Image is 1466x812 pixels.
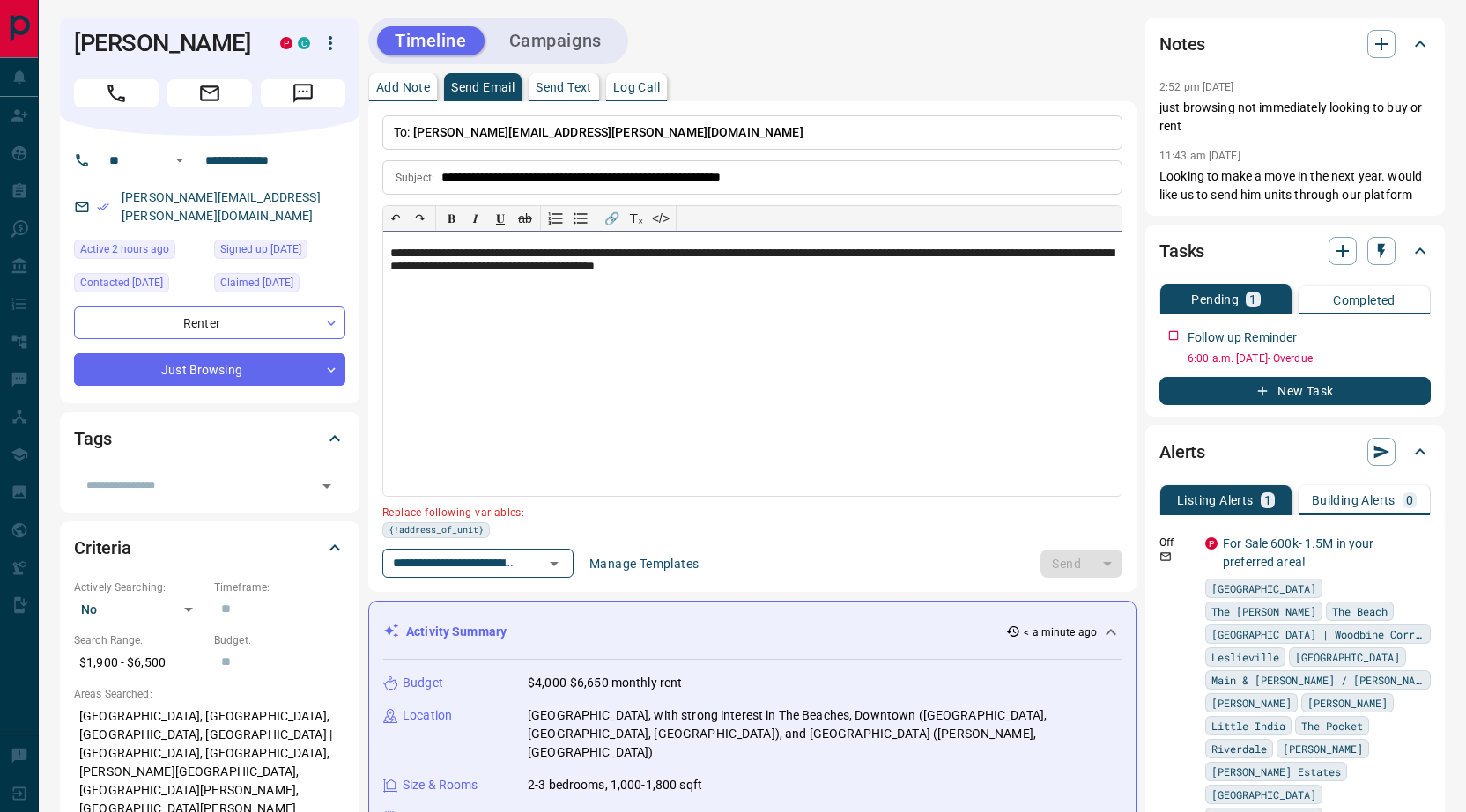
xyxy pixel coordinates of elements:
[122,190,321,223] a: [PERSON_NAME][EMAIL_ADDRESS][PERSON_NAME][DOMAIN_NAME]
[1159,167,1431,204] p: Looking to make a move in the next year. would like us to send him units through our platform
[74,29,254,57] h1: [PERSON_NAME]
[579,550,709,578] button: Manage Templates
[74,579,205,595] p: Actively Searching:
[1159,377,1431,405] button: New Task
[1211,671,1425,689] span: Main & [PERSON_NAME] / [PERSON_NAME][GEOGRAPHIC_DATA]
[528,674,682,692] p: $4,000-$6,650 monthly rent
[220,240,301,258] span: Signed up [DATE]
[74,273,205,298] div: Fri Oct 03 2025
[1211,763,1341,780] span: [PERSON_NAME] Estates
[1301,717,1363,734] span: The Pocket
[613,81,660,93] p: Log Call
[1159,230,1431,272] div: Tasks
[413,125,803,139] span: [PERSON_NAME][EMAIL_ADDRESS][PERSON_NAME][DOMAIN_NAME]
[1211,579,1316,597] span: [GEOGRAPHIC_DATA]
[1333,294,1396,306] p: Completed
[463,206,488,231] button: 𝑰
[403,674,443,692] p: Budget
[1283,740,1363,757] span: [PERSON_NAME]
[1406,494,1413,506] p: 0
[74,306,345,339] div: Renter
[599,206,624,231] button: 🔗
[97,201,109,213] svg: Email Verified
[403,776,478,794] p: Size & Rooms
[298,37,310,49] div: condos.ca
[1159,99,1431,136] p: just browsing not immediately looking to buy or rent
[542,551,566,576] button: Open
[1312,494,1396,506] p: Building Alerts
[1159,550,1172,563] svg: Email
[1159,150,1240,162] p: 11:43 am [DATE]
[74,79,159,107] span: Call
[1211,625,1425,643] span: [GEOGRAPHIC_DATA] | Woodbine Corridor
[1177,494,1254,506] p: Listing Alerts
[74,417,345,460] div: Tags
[1332,602,1388,620] span: The Beach
[451,81,515,93] p: Send Email
[382,499,1110,522] p: Replace following variables:
[315,474,339,498] button: Open
[1295,648,1400,666] span: [GEOGRAPHIC_DATA]
[1159,81,1234,93] p: 2:52 pm [DATE]
[214,240,345,264] div: Mon May 05 2025
[80,240,169,258] span: Active 2 hours ago
[1159,30,1205,58] h2: Notes
[74,534,131,562] h2: Criteria
[1211,648,1279,666] span: Leslieville
[74,648,205,677] p: $1,900 - $6,500
[1191,293,1239,306] p: Pending
[1024,624,1097,640] p: < a minute ago
[488,206,513,231] button: 𝐔
[1211,602,1316,620] span: The [PERSON_NAME]
[496,211,505,225] span: 𝐔
[1307,694,1388,712] span: [PERSON_NAME]
[403,706,452,725] p: Location
[1205,537,1218,550] div: property.ca
[544,206,568,231] button: Numbered list
[408,206,433,231] button: ↷
[1159,535,1195,550] p: Off
[1264,494,1271,506] p: 1
[74,353,345,386] div: Just Browsing
[214,632,345,648] p: Budget:
[1159,23,1431,65] div: Notes
[513,206,537,231] button: ab
[1159,438,1205,466] h2: Alerts
[1211,740,1267,757] span: Riverdale
[74,527,345,569] div: Criteria
[74,632,205,648] p: Search Range:
[261,79,345,107] span: Message
[396,170,434,186] p: Subject:
[1211,694,1292,712] span: [PERSON_NAME]
[1159,237,1204,265] h2: Tasks
[376,81,430,93] p: Add Note
[383,616,1122,648] div: Activity Summary< a minute ago
[220,274,293,292] span: Claimed [DATE]
[280,37,292,49] div: property.ca
[1211,717,1285,734] span: Little India
[1211,786,1316,803] span: [GEOGRAPHIC_DATA]
[1040,550,1122,578] div: split button
[1188,328,1297,347] p: Follow up Reminder
[568,206,593,231] button: Bullet list
[169,150,190,171] button: Open
[1159,431,1431,473] div: Alerts
[80,274,163,292] span: Contacted [DATE]
[74,595,205,624] div: No
[377,26,485,55] button: Timeline
[74,240,205,264] div: Tue Oct 14 2025
[1188,351,1431,366] p: 6:00 a.m. [DATE] - Overdue
[492,26,619,55] button: Campaigns
[439,206,463,231] button: 𝐁
[528,776,702,794] p: 2-3 bedrooms, 1,000-1,800 sqft
[536,81,592,93] p: Send Text
[167,79,252,107] span: Email
[1249,293,1256,306] p: 1
[389,523,484,537] span: {!address_of_unit}
[383,206,408,231] button: ↶
[1223,536,1374,569] a: For Sale 600k- 1.5M in your preferred area!
[648,206,673,231] button: </>
[214,579,345,595] p: Timeframe:
[74,424,111,453] h2: Tags
[528,706,1122,762] p: [GEOGRAPHIC_DATA], with strong interest in The Beaches, Downtown ([GEOGRAPHIC_DATA], [GEOGRAPHIC_...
